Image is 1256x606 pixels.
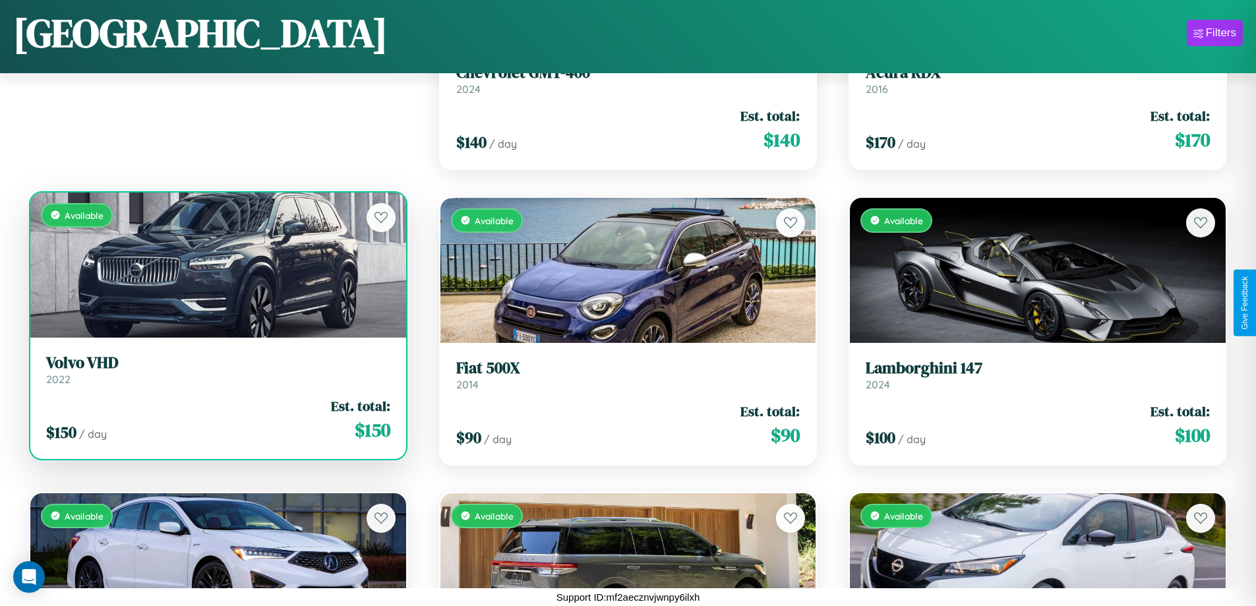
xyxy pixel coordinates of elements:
span: / day [489,137,517,150]
a: Acura RDX2016 [866,63,1210,96]
h3: Fiat 500X [456,359,800,378]
span: / day [484,433,512,446]
span: $ 100 [866,427,895,448]
span: $ 90 [456,427,481,448]
span: Available [475,510,514,522]
h3: Acura RDX [866,63,1210,82]
span: Available [475,215,514,226]
span: Available [884,215,923,226]
span: $ 170 [866,131,895,153]
h3: Chevrolet GMT-400 [456,63,800,82]
p: Support ID: mf2aecznvjwnpy6ilxh [556,588,700,606]
span: Est. total: [1151,402,1210,421]
span: $ 100 [1175,422,1210,448]
h3: Volvo VHD [46,353,390,373]
h3: Lamborghini 147 [866,359,1210,378]
span: $ 170 [1175,127,1210,153]
span: $ 90 [771,422,800,448]
span: Est. total: [1151,106,1210,125]
a: Fiat 500X2014 [456,359,800,391]
span: 2016 [866,82,888,96]
a: Lamborghini 1472024 [866,359,1210,391]
span: $ 140 [763,127,800,153]
span: 2022 [46,373,71,386]
span: Est. total: [331,396,390,415]
span: Available [65,210,104,221]
span: / day [898,137,926,150]
span: Available [884,510,923,522]
span: 2024 [866,378,890,391]
button: Filters [1187,20,1243,46]
span: / day [898,433,926,446]
span: Est. total: [740,106,800,125]
span: 2014 [456,378,479,391]
span: $ 150 [46,421,76,443]
span: Available [65,510,104,522]
a: Chevrolet GMT-4002024 [456,63,800,96]
div: Open Intercom Messenger [13,561,45,593]
span: / day [79,427,107,440]
span: 2024 [456,82,481,96]
span: Est. total: [740,402,800,421]
span: $ 150 [355,417,390,443]
h1: [GEOGRAPHIC_DATA] [13,6,388,60]
span: $ 140 [456,131,487,153]
div: Filters [1206,26,1236,40]
div: Give Feedback [1240,276,1249,330]
a: Volvo VHD2022 [46,353,390,386]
